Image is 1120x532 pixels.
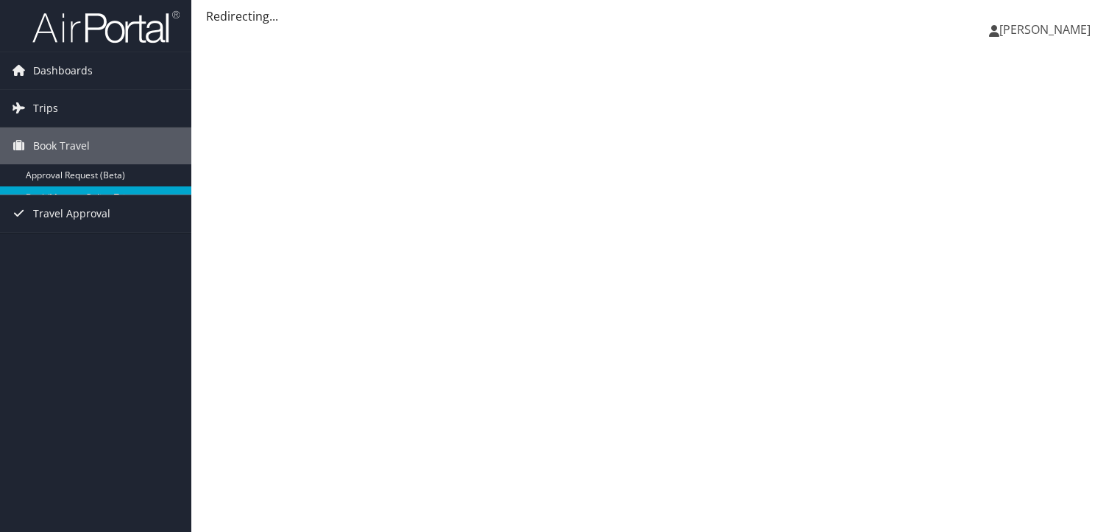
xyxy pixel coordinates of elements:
a: [PERSON_NAME] [989,7,1105,52]
div: Redirecting... [206,7,1105,25]
img: airportal-logo.png [32,10,180,44]
span: Book Travel [33,127,90,164]
span: Dashboards [33,52,93,89]
span: Travel Approval [33,195,110,232]
span: [PERSON_NAME] [999,21,1091,38]
span: Trips [33,90,58,127]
